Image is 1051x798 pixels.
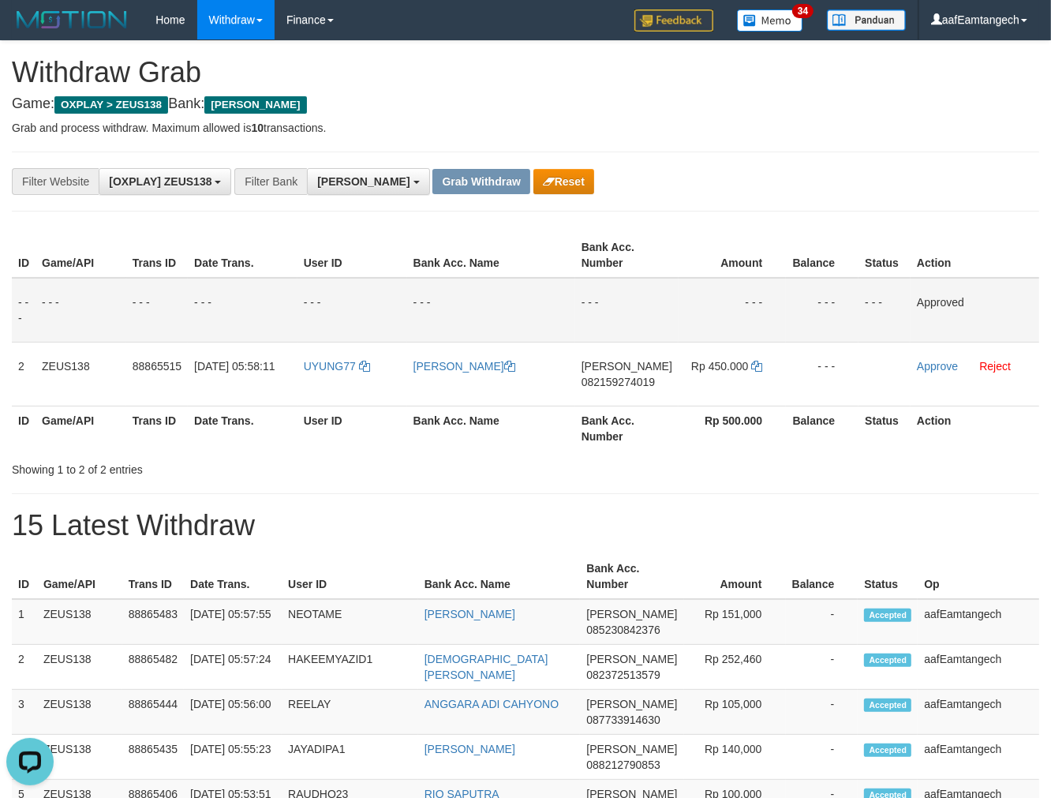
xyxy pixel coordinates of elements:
td: aafEamtangech [918,599,1039,645]
th: Bank Acc. Name [407,233,575,278]
button: [PERSON_NAME] [307,168,429,195]
span: Accepted [864,654,911,667]
span: [OXPLAY] ZEUS138 [109,175,211,188]
td: Rp 252,460 [684,645,786,690]
td: - - - [786,278,858,343]
button: Reset [533,169,594,194]
span: Accepted [864,699,911,712]
td: aafEamtangech [918,735,1039,780]
th: Status [858,406,911,451]
td: 88865435 [122,735,184,780]
span: Copy 082372513579 to clipboard [586,669,660,681]
td: NEOTAME [282,599,418,645]
td: 3 [12,690,37,735]
span: UYUNG77 [304,360,356,373]
th: Status [858,233,911,278]
th: ID [12,554,37,599]
td: ZEUS138 [37,735,122,780]
span: [PERSON_NAME] [586,698,677,710]
span: [PERSON_NAME] [586,653,677,665]
a: Copy 450000 to clipboard [751,360,762,373]
td: [DATE] 05:56:00 [184,690,282,735]
td: Approved [911,278,1039,343]
span: [PERSON_NAME] [586,743,677,755]
th: Amount [679,233,786,278]
th: ID [12,233,36,278]
th: User ID [282,554,418,599]
a: [DEMOGRAPHIC_DATA][PERSON_NAME] [425,653,548,681]
td: - - - [12,278,36,343]
span: Copy 088212790853 to clipboard [586,759,660,771]
img: panduan.png [827,9,906,31]
td: [DATE] 05:57:24 [184,645,282,690]
span: 88865515 [133,360,181,373]
td: [DATE] 05:55:23 [184,735,282,780]
div: Showing 1 to 2 of 2 entries [12,455,426,478]
span: [PERSON_NAME] [317,175,410,188]
th: Action [911,406,1039,451]
th: Bank Acc. Number [575,233,679,278]
span: [DATE] 05:58:11 [194,360,275,373]
th: Op [918,554,1039,599]
td: - [786,599,858,645]
th: User ID [297,406,407,451]
td: - - - [575,278,679,343]
span: Copy 082159274019 to clipboard [582,376,655,388]
td: - - - [858,278,911,343]
td: 88865444 [122,690,184,735]
th: Game/API [36,406,126,451]
td: - - - [188,278,297,343]
td: ZEUS138 [37,645,122,690]
img: Button%20Memo.svg [737,9,803,32]
td: - [786,645,858,690]
th: Trans ID [126,406,188,451]
td: 2 [12,342,36,406]
span: Accepted [864,744,911,757]
span: [PERSON_NAME] [204,96,306,114]
td: - [786,735,858,780]
td: - - - [36,278,126,343]
td: - - - [679,278,786,343]
th: Balance [786,233,858,278]
td: - - - [786,342,858,406]
div: Filter Bank [234,168,307,195]
img: Feedback.jpg [634,9,713,32]
td: - - - [297,278,407,343]
a: Approve [917,360,958,373]
a: Reject [979,360,1011,373]
span: Accepted [864,609,911,622]
button: Grab Withdraw [432,169,529,194]
td: ZEUS138 [37,599,122,645]
td: 1 [12,599,37,645]
button: [OXPLAY] ZEUS138 [99,168,231,195]
td: [DATE] 05:57:55 [184,599,282,645]
th: Action [911,233,1039,278]
td: Rp 140,000 [684,735,786,780]
th: Bank Acc. Name [407,406,575,451]
a: [PERSON_NAME] [425,743,515,755]
td: HAKEEMYAZID1 [282,645,418,690]
strong: 10 [251,122,264,134]
h4: Game: Bank: [12,96,1039,112]
img: MOTION_logo.png [12,8,132,32]
span: [PERSON_NAME] [582,360,672,373]
th: Rp 500.000 [679,406,786,451]
button: Open LiveChat chat widget [6,6,54,54]
th: Balance [786,406,858,451]
td: Rp 105,000 [684,690,786,735]
a: [PERSON_NAME] [413,360,515,373]
th: Trans ID [126,233,188,278]
td: aafEamtangech [918,645,1039,690]
h1: Withdraw Grab [12,57,1039,88]
span: Copy 087733914630 to clipboard [586,714,660,726]
th: User ID [297,233,407,278]
p: Grab and process withdraw. Maximum allowed is transactions. [12,120,1039,136]
span: Rp 450.000 [691,360,748,373]
th: Balance [786,554,858,599]
td: aafEamtangech [918,690,1039,735]
h1: 15 Latest Withdraw [12,510,1039,541]
td: 88865482 [122,645,184,690]
th: ID [12,406,36,451]
a: UYUNG77 [304,360,370,373]
th: Date Trans. [184,554,282,599]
